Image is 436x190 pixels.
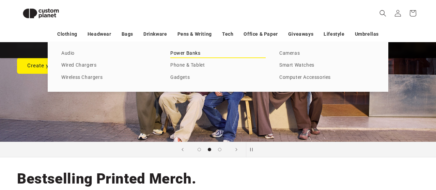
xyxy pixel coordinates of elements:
a: Gadgets [170,73,266,82]
a: Computer Accessories [279,73,375,82]
a: Power Banks [170,49,266,58]
a: Bags [122,28,133,40]
a: Tech [222,28,233,40]
a: Umbrellas [355,28,379,40]
a: Giveaways [288,28,313,40]
a: Drinkware [143,28,167,40]
a: Cameras [279,49,375,58]
h2: Bestselling Printed Merch. [17,170,196,188]
button: Previous slide [175,142,190,157]
iframe: Chat Widget [322,117,436,190]
button: Load slide 1 of 3 [194,144,204,155]
a: Lifestyle [324,28,344,40]
a: Office & Paper [244,28,278,40]
summary: Search [375,6,390,21]
a: Audio [61,49,157,58]
a: Clothing [57,28,77,40]
a: Headwear [88,28,111,40]
button: Pause slideshow [246,142,261,157]
a: Wireless Chargers [61,73,157,82]
img: Custom Planet [17,3,65,24]
a: Wired Chargers [61,61,157,70]
button: Load slide 2 of 3 [204,144,215,155]
button: Next slide [229,142,244,157]
a: Pens & Writing [177,28,212,40]
button: Load slide 3 of 3 [215,144,225,155]
a: Phone & Tablet [170,61,266,70]
a: Smart Watches [279,61,375,70]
